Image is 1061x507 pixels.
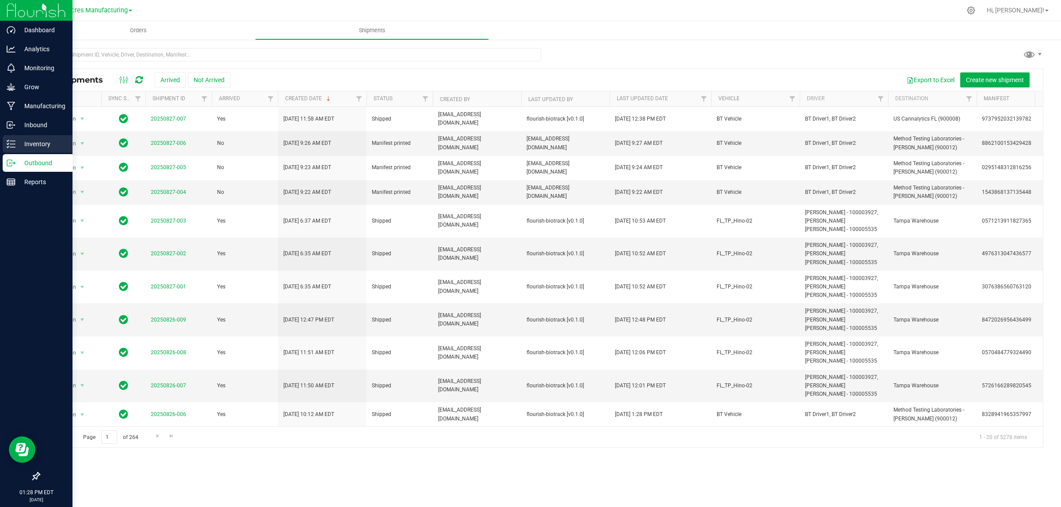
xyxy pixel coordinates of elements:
[615,139,663,148] span: [DATE] 9:27 AM EDT
[615,382,666,390] span: [DATE] 12:01 PM EDT
[255,21,489,40] a: Shipments
[527,382,584,390] span: flourish-biotrack [v0.1.0]
[217,139,224,148] span: No
[372,283,427,291] span: Shipped
[893,406,971,423] span: Method Testing Laboratories - [PERSON_NAME] (900012)
[805,410,883,419] span: BT Driver1, BT Driver2
[893,348,971,357] span: Tampa Warehouse
[805,340,883,366] span: [PERSON_NAME] - 100003927, [PERSON_NAME] [PERSON_NAME] - 100005535
[77,215,88,227] span: select
[15,44,69,54] p: Analytics
[372,250,427,258] span: Shipped
[982,115,1051,123] span: 9737952032139782
[283,217,331,225] span: [DATE] 6:37 AM EDT
[527,348,584,357] span: flourish-biotrack [v0.1.0]
[21,21,255,40] a: Orders
[48,7,128,14] span: Green Acres Manufacturing
[15,25,69,35] p: Dashboard
[119,215,128,227] span: In Sync
[962,91,977,106] a: Filter
[982,410,1051,419] span: 8328941965357997
[217,250,225,258] span: Yes
[7,83,15,91] inline-svg: Grow
[717,382,794,390] span: FL_TP_Hino-02
[15,101,69,111] p: Manufacturing
[77,113,88,125] span: select
[283,348,334,357] span: [DATE] 11:51 AM EDT
[285,95,332,102] a: Created Date
[372,188,427,197] span: Manifest printed
[7,121,15,129] inline-svg: Inbound
[151,218,186,224] a: 20250827-003
[901,72,960,87] button: Export to Excel
[982,217,1051,225] span: 0571213911827365
[960,72,1030,87] button: Create new shipment
[119,280,128,293] span: In Sync
[151,284,186,290] a: 20250827-001
[987,7,1044,14] span: Hi, [PERSON_NAME]!
[151,430,164,442] a: Go to the next page
[15,177,69,187] p: Reports
[372,316,427,324] span: Shipped
[527,115,584,123] span: flourish-biotrack [v0.1.0]
[151,317,186,323] a: 20250826-009
[217,382,225,390] span: Yes
[717,115,794,123] span: BT Vehicle
[372,139,427,148] span: Manifest printed
[15,82,69,92] p: Grow
[77,137,88,150] span: select
[893,184,971,201] span: Method Testing Laboratories - [PERSON_NAME] (900012)
[7,64,15,72] inline-svg: Monitoring
[438,278,516,295] span: [EMAIL_ADDRESS][DOMAIN_NAME]
[418,91,433,106] a: Filter
[217,348,225,357] span: Yes
[352,91,366,106] a: Filter
[717,410,794,419] span: BT Vehicle
[874,91,888,106] a: Filter
[7,159,15,167] inline-svg: Outbound
[717,283,794,291] span: FL_TP_Hino-02
[438,212,516,229] span: [EMAIL_ADDRESS][DOMAIN_NAME]
[155,72,186,87] button: Arrived
[440,96,470,102] a: Created By
[151,140,186,146] a: 20250827-006
[982,250,1051,258] span: 4976313047436577
[283,283,331,291] span: [DATE] 6:35 AM EDT
[805,373,883,399] span: [PERSON_NAME] - 100003927, [PERSON_NAME] [PERSON_NAME] - 100005535
[438,246,516,262] span: [EMAIL_ADDRESS][DOMAIN_NAME]
[615,163,663,172] span: [DATE] 9:24 AM EDT
[893,217,971,225] span: Tampa Warehouse
[982,139,1051,148] span: 8862100153429428
[77,162,88,174] span: select
[805,274,883,300] span: [PERSON_NAME] - 100003927, [PERSON_NAME] [PERSON_NAME] - 100005535
[119,346,128,359] span: In Sync
[283,163,331,172] span: [DATE] 9:23 AM EDT
[283,316,334,324] span: [DATE] 12:47 PM EDT
[982,163,1051,172] span: 0295148312816256
[119,137,128,149] span: In Sync
[9,436,35,463] iframe: Resource center
[982,348,1051,357] span: 0570484779324490
[283,250,331,258] span: [DATE] 6:35 AM EDT
[15,63,69,73] p: Monitoring
[217,316,225,324] span: Yes
[527,410,584,419] span: flourish-biotrack [v0.1.0]
[119,186,128,198] span: In Sync
[982,188,1051,197] span: 1543868137135448
[118,26,159,34] span: Orders
[374,95,393,102] a: Status
[527,217,584,225] span: flourish-biotrack [v0.1.0]
[717,316,794,324] span: FL_TP_Hino-02
[893,159,971,176] span: Method Testing Laboratories - [PERSON_NAME] (900012)
[39,48,541,61] input: Search Shipment ID, Vehicle, Driver, Destination, Manifest...
[188,72,230,87] button: Not Arrived
[283,410,334,419] span: [DATE] 10:12 AM EDT
[197,91,212,106] a: Filter
[982,316,1051,324] span: 8472026956436499
[615,217,666,225] span: [DATE] 10:53 AM EDT
[372,382,427,390] span: Shipped
[982,283,1051,291] span: 3076386560763120
[372,348,427,357] span: Shipped
[151,116,186,122] a: 20250827-007
[77,347,88,359] span: select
